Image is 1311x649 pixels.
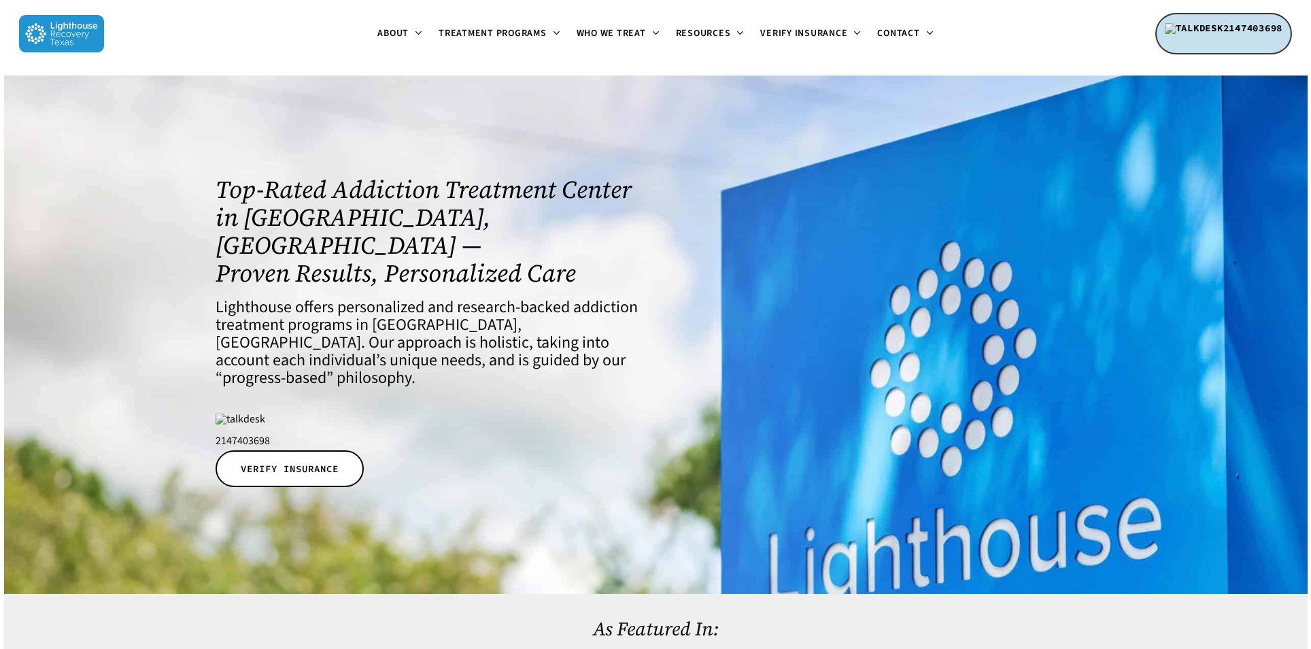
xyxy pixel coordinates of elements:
[216,450,364,487] a: VERIFY INSURANCE
[668,29,753,39] a: Resources
[1165,23,1223,34] img: talkdesk
[216,414,638,425] img: talkdesk
[241,462,339,476] span: VERIFY INSURANCE
[377,27,409,40] span: About
[577,27,646,40] span: Who We Treat
[760,27,847,40] span: Verify Insurance
[430,29,568,39] a: Treatment Programs
[568,29,668,39] a: Who We Treat
[593,616,719,642] a: As Featured In:
[1155,13,1293,54] a: 2147403698
[216,414,638,448] a: 2147403698
[869,29,941,39] a: Contact
[19,15,104,52] img: Lighthouse Recovery Texas
[439,27,547,40] span: Treatment Programs
[222,366,326,390] a: progress-based
[877,27,919,40] span: Contact
[369,29,430,39] a: About
[216,176,638,287] h1: Top-Rated Addiction Treatment Center in [GEOGRAPHIC_DATA], [GEOGRAPHIC_DATA] — Proven Results, Pe...
[752,29,869,39] a: Verify Insurance
[676,27,731,40] span: Resources
[216,299,638,387] h4: Lighthouse offers personalized and research-backed addiction treatment programs in [GEOGRAPHIC_DA...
